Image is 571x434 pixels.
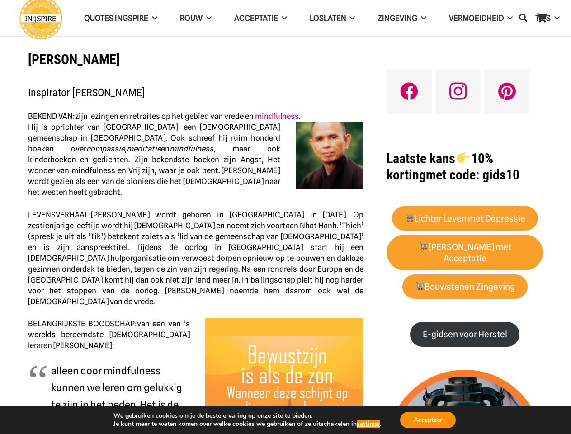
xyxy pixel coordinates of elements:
a: Pinterest [484,69,529,114]
strong: Laatste kans 10% korting [387,151,493,183]
span: TIPS [535,14,551,23]
a: TIPSTIPS Menu [524,7,571,30]
strong: BELANGRIJKSTE BOODSCHAP: [28,319,137,328]
img: 🛒 [415,282,424,290]
a: ROUWROUW Menu [169,7,223,30]
strong: LEVENSVERHAAL: [28,210,91,219]
a: E-gidsen voor Herstel [410,322,519,347]
span: Acceptatie [234,14,278,23]
h1: met code: gids10 [387,151,543,183]
img: 👉 [457,151,470,165]
img: Inspirator Thich Nhat Hanh | inspirerend & mindful leven [296,122,363,189]
span: Zingeving [378,14,417,23]
strong: [PERSON_NAME] met Acceptatie [419,242,511,264]
em: mindfulness [170,144,213,153]
span: Loslaten Menu [346,7,355,29]
button: Accepteer [400,412,456,428]
img: 🛒 [419,242,428,250]
p: We gebruiken cookies om je de beste ervaring op onze site te bieden. [113,412,381,420]
span: Loslaten [310,14,346,23]
a: 🛒Bouwstenen Zingeving [402,274,528,299]
em: meditatie [127,144,161,153]
span: Hij is oprichter van [GEOGRAPHIC_DATA], een [DEMOGRAPHIC_DATA] gemeenschap in [GEOGRAPHIC_DATA]. ... [28,123,281,197]
a: 🛒[PERSON_NAME] met Acceptatie [387,235,543,271]
em: compassie [86,144,125,153]
span: [PERSON_NAME] wordt geboren in [GEOGRAPHIC_DATA] in [DATE]. Op zestienjarige leeftijd wordt hij [... [28,210,364,306]
span: QUOTES INGSPIRE [84,14,148,23]
span: Zingeving Menu [417,7,426,29]
strong: BEKEND VAN: [28,112,75,121]
p: . [28,111,364,198]
span: van één van ’s werelds beroemdste [DEMOGRAPHIC_DATA] leraren [PERSON_NAME]; [28,319,190,350]
span: QUOTES INGSPIRE Menu [148,7,157,29]
a: Instagram [435,69,481,114]
a: LoslatenLoslaten Menu [298,7,367,30]
a: 🛒Lichter Leven met Depressie [392,206,538,231]
a: AcceptatieAcceptatie Menu [223,7,298,30]
strong: Lichter Leven met Depressie [405,213,526,224]
strong: E-gidsen voor Herstel [423,329,507,340]
h1: [PERSON_NAME] [28,52,364,68]
span: ROUW Menu [203,7,212,29]
a: Zoeken [514,7,532,29]
span: Acceptatie Menu [278,7,287,29]
span: ROUW [180,14,203,23]
span: VERMOEIDHEID [449,14,504,23]
a: QUOTES INGSPIREQUOTES INGSPIRE Menu [73,7,169,30]
strong: Bouwstenen Zingeving [415,282,515,292]
button: settings [357,420,380,428]
span: TIPS Menu [551,7,560,29]
a: VERMOEIDHEIDVERMOEIDHEID Menu [438,7,524,30]
span: Inspirator [PERSON_NAME] [28,86,145,99]
a: mindfulness [255,112,299,121]
span: zijn lezingen en retraites op het gebied van vrede en [28,112,254,121]
img: 🛒 [405,213,414,222]
p: Je kunt meer te weten komen over welke cookies we gebruiken of ze uitschakelen in . [113,420,381,428]
a: ZingevingZingeving Menu [366,7,438,30]
span: VERMOEIDHEID Menu [504,7,513,29]
a: Facebook [387,69,432,114]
